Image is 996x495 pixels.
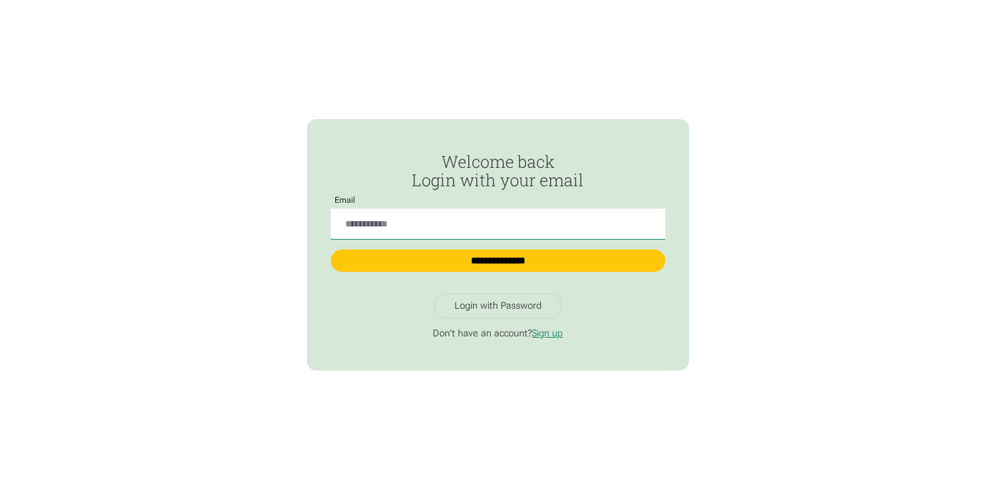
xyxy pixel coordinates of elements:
div: Login with Password [455,300,541,312]
form: Passwordless Login [331,153,665,284]
p: Don't have an account? [331,328,665,340]
a: Sign up [532,328,563,339]
label: Email [331,196,359,205]
h2: Welcome back Login with your email [331,153,665,190]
